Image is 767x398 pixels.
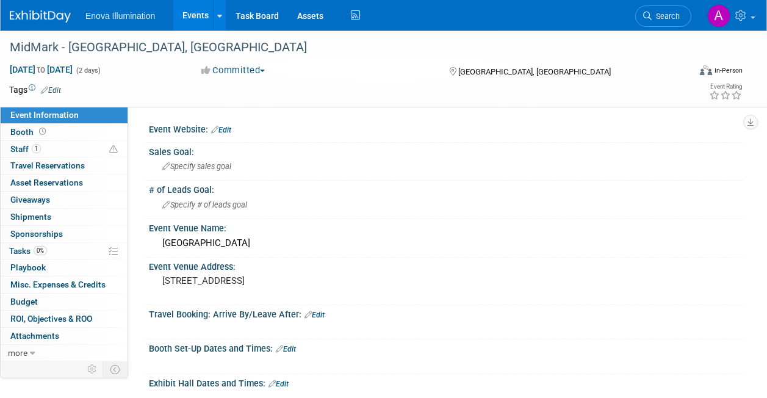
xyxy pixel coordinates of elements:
a: Sponsorships [1,226,128,242]
a: Edit [41,86,61,95]
span: Search [652,12,680,21]
td: Tags [9,84,61,96]
div: Event Format [636,63,743,82]
div: [GEOGRAPHIC_DATA] [158,234,733,253]
div: In-Person [714,66,743,75]
a: Budget [1,294,128,310]
img: ExhibitDay [10,10,71,23]
div: Exhibit Hall Dates and Times: [149,374,743,390]
div: Event Website: [149,120,743,136]
span: [DATE] [DATE] [9,64,73,75]
span: more [8,348,27,358]
span: Misc. Expenses & Credits [10,280,106,289]
span: Booth [10,127,48,137]
a: Tasks0% [1,243,128,259]
div: Sales Goal: [149,143,743,158]
a: Misc. Expenses & Credits [1,277,128,293]
span: Asset Reservations [10,178,83,187]
a: Asset Reservations [1,175,128,191]
a: Playbook [1,259,128,276]
span: to [35,65,47,74]
button: Committed [197,64,270,77]
img: Andrea Miller [707,4,730,27]
a: Edit [211,126,231,134]
pre: [STREET_ADDRESS] [162,275,383,286]
span: Event Information [10,110,79,120]
div: Travel Booking: Arrive By/Leave After: [149,305,743,321]
div: MidMark - [GEOGRAPHIC_DATA], [GEOGRAPHIC_DATA] [5,37,680,59]
span: Sponsorships [10,229,63,239]
span: Enova Illumination [85,11,155,21]
a: Shipments [1,209,128,225]
span: Travel Reservations [10,161,85,170]
a: Booth [1,124,128,140]
span: Booth not reserved yet [37,127,48,136]
div: # of Leads Goal: [149,181,743,196]
a: more [1,345,128,361]
div: Booth Set-Up Dates and Times: [149,339,743,355]
div: Event Venue Address: [149,258,743,273]
a: Travel Reservations [1,157,128,174]
a: Attachments [1,328,128,344]
span: Playbook [10,262,46,272]
div: Event Venue Name: [149,219,743,234]
span: Specify sales goal [162,162,231,171]
a: ROI, Objectives & ROO [1,311,128,327]
a: Event Information [1,107,128,123]
img: Format-Inperson.png [700,65,712,75]
span: Shipments [10,212,51,222]
span: Giveaways [10,195,50,204]
span: ROI, Objectives & ROO [10,314,92,324]
a: Edit [304,311,325,319]
a: Giveaways [1,192,128,208]
span: Specify # of leads goal [162,200,247,209]
span: [GEOGRAPHIC_DATA], [GEOGRAPHIC_DATA] [458,67,611,76]
a: Edit [268,380,289,388]
td: Personalize Event Tab Strip [82,361,103,377]
span: Staff [10,144,41,154]
span: Attachments [10,331,59,341]
a: Search [635,5,691,27]
span: Budget [10,297,38,306]
div: Event Rating [709,84,742,90]
a: Staff1 [1,141,128,157]
a: Edit [276,345,296,353]
span: 1 [32,144,41,153]
span: Potential Scheduling Conflict -- at least one attendee is tagged in another overlapping event. [109,144,118,155]
span: (2 days) [75,67,101,74]
span: Tasks [9,246,47,256]
td: Toggle Event Tabs [103,361,128,377]
span: 0% [34,246,47,255]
